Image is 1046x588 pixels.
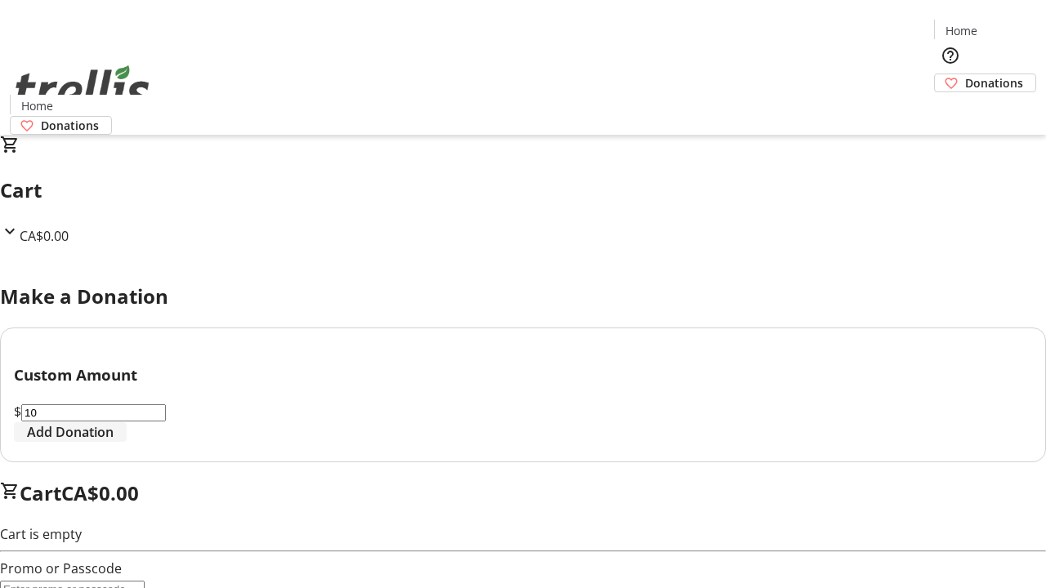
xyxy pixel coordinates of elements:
[934,92,967,125] button: Cart
[14,363,1032,386] h3: Custom Amount
[945,22,977,39] span: Home
[10,116,112,135] a: Donations
[14,422,127,442] button: Add Donation
[20,227,69,245] span: CA$0.00
[41,117,99,134] span: Donations
[61,479,139,506] span: CA$0.00
[935,22,987,39] a: Home
[934,73,1036,92] a: Donations
[934,39,967,72] button: Help
[10,47,155,129] img: Orient E2E Organization jVxkaWNjuz's Logo
[965,74,1023,91] span: Donations
[14,403,21,421] span: $
[21,404,166,421] input: Donation Amount
[21,97,53,114] span: Home
[11,97,63,114] a: Home
[27,422,114,442] span: Add Donation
